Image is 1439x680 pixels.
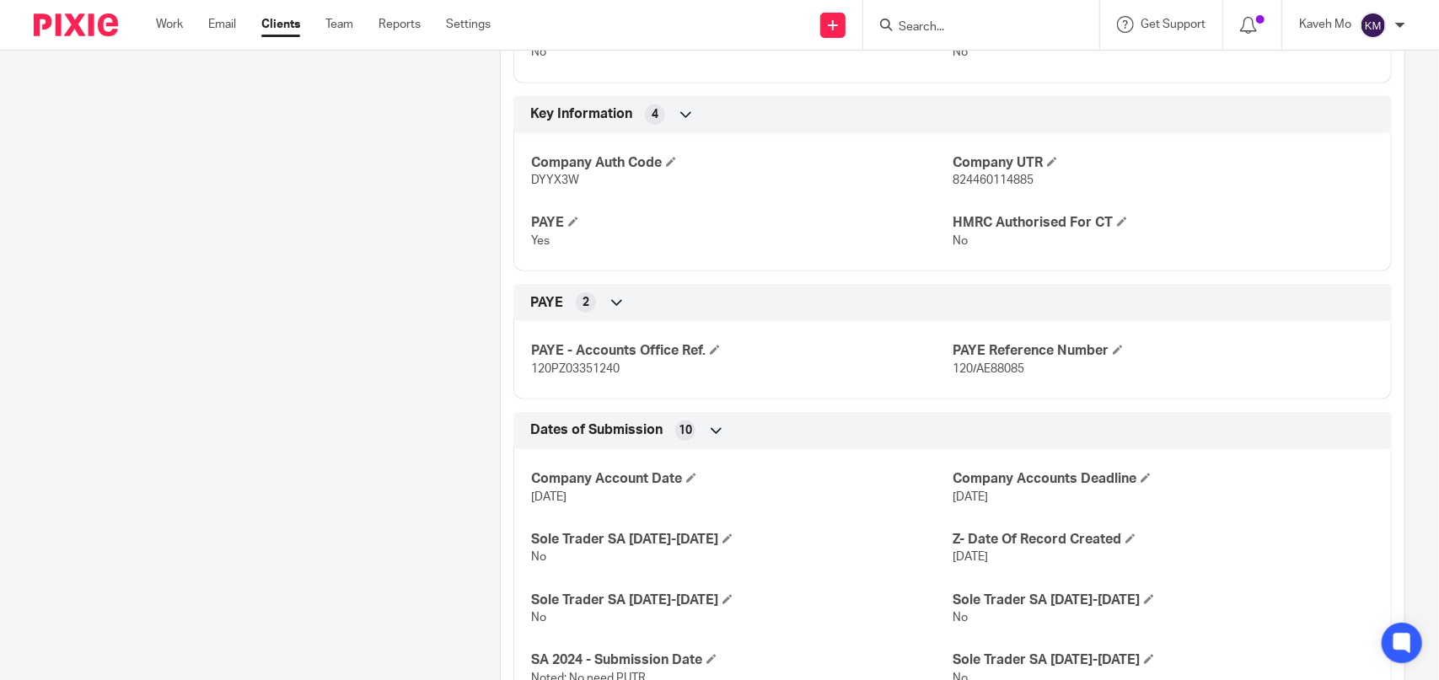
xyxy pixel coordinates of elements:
img: Pixie [34,13,118,36]
h4: HMRC Authorised For CT [953,214,1374,232]
span: 4 [652,106,658,123]
span: PAYE [530,294,563,312]
span: Yes [531,235,550,247]
span: No [531,46,546,58]
h4: Company Auth Code [531,154,953,172]
a: Settings [446,16,491,33]
h4: Company Accounts Deadline [953,470,1374,488]
span: Dates of Submission [530,421,663,439]
a: Clients [261,16,300,33]
span: 120PZ03351240 [531,363,620,375]
span: DYYX3W [531,174,579,186]
h4: PAYE Reference Number [953,342,1374,360]
span: 824460114885 [953,174,1034,186]
input: Search [897,20,1049,35]
h4: PAYE [531,214,953,232]
span: 120/AE88085 [953,363,1024,375]
h4: Company UTR [953,154,1374,172]
a: Email [208,16,236,33]
a: Work [156,16,183,33]
span: 2 [583,294,589,311]
span: No [953,235,968,247]
h4: Z- Date Of Record Created [953,531,1374,549]
a: Team [325,16,353,33]
p: Kaveh Mo [1299,16,1351,33]
span: [DATE] [953,491,988,503]
h4: Sole Trader SA [DATE]-[DATE] [953,592,1374,609]
span: No [531,551,546,563]
span: No [953,612,968,624]
h4: SA 2024 - Submission Date [531,651,953,669]
span: No [953,46,968,58]
span: 10 [679,422,692,439]
img: svg%3E [1360,12,1387,39]
h4: Company Account Date [531,470,953,488]
h4: Sole Trader SA [DATE]-[DATE] [531,592,953,609]
h4: Sole Trader SA [DATE]-[DATE] [531,531,953,549]
h4: PAYE - Accounts Office Ref. [531,342,953,360]
span: [DATE] [531,491,566,503]
span: [DATE] [953,551,988,563]
a: Reports [379,16,421,33]
span: No [531,612,546,624]
span: Key Information [530,105,632,123]
h4: Sole Trader SA [DATE]-[DATE] [953,651,1374,669]
span: Get Support [1141,19,1205,30]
